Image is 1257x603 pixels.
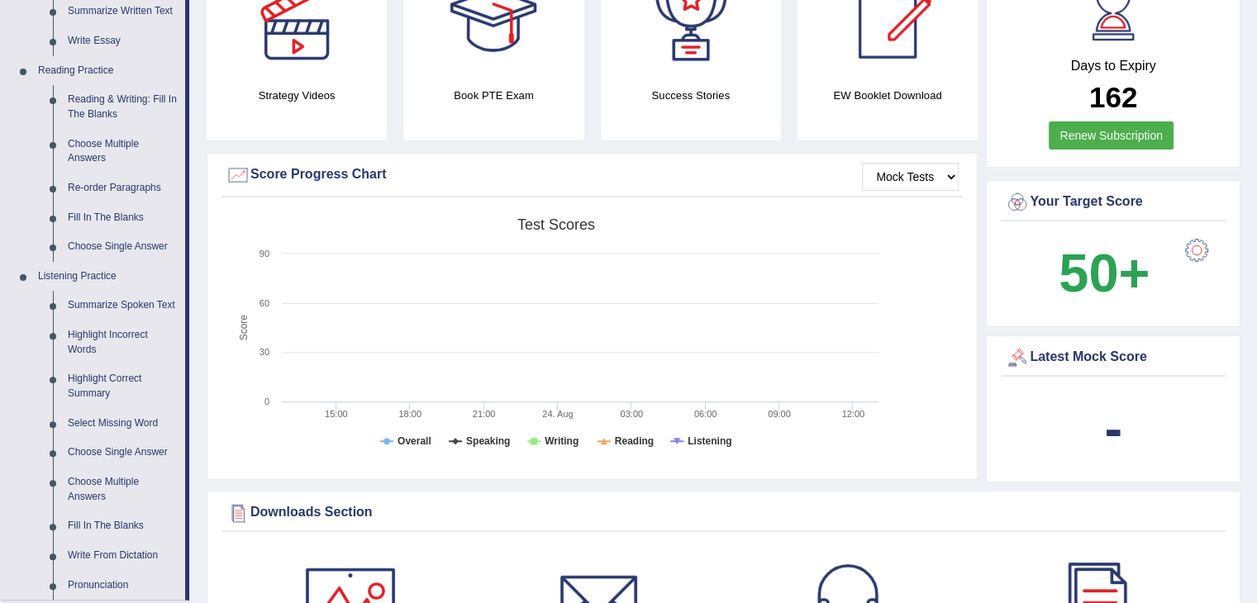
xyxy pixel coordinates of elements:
a: Write From Dictation [60,541,185,571]
text: 06:00 [694,409,717,419]
h4: Book PTE Exam [403,87,583,104]
text: 03:00 [620,409,643,419]
a: Select Missing Word [60,409,185,439]
tspan: Overall [398,435,431,447]
text: 15:00 [325,409,348,419]
tspan: Score [238,315,250,341]
text: 90 [259,249,269,259]
text: 0 [264,396,269,406]
text: 09:00 [768,409,791,419]
text: 30 [259,347,269,357]
div: Downloads Section [226,501,1221,525]
a: Highlight Incorrect Words [60,320,185,364]
a: Choose Multiple Answers [60,130,185,173]
a: Reading & Writing: Fill In The Blanks [60,85,185,129]
a: Choose Single Answer [60,438,185,468]
text: 21:00 [473,409,496,419]
h4: Days to Expiry [1005,59,1221,74]
a: Fill In The Blanks [60,203,185,233]
b: - [1104,398,1122,458]
a: Reading Practice [31,56,185,86]
a: Renew Subscription [1049,121,1174,150]
div: Your Target Score [1005,190,1221,215]
a: Re-order Paragraphs [60,173,185,203]
b: 162 [1089,81,1137,113]
a: Fill In The Blanks [60,511,185,541]
text: 12:00 [842,409,865,419]
a: Write Essay [60,26,185,56]
a: Listening Practice [31,262,185,292]
a: Choose Single Answer [60,232,185,262]
a: Highlight Correct Summary [60,364,185,408]
tspan: Listening [688,435,731,447]
text: 60 [259,298,269,308]
div: Latest Mock Score [1005,345,1221,370]
a: Pronunciation [60,571,185,601]
h4: Strategy Videos [207,87,387,104]
tspan: Writing [545,435,579,447]
h4: Success Stories [601,87,781,104]
a: Choose Multiple Answers [60,468,185,511]
tspan: Speaking [466,435,510,447]
h4: EW Booklet Download [798,87,978,104]
b: 50+ [1059,243,1150,303]
tspan: 24. Aug [542,409,573,419]
tspan: Reading [615,435,654,447]
text: 18:00 [398,409,421,419]
tspan: Test scores [517,216,595,233]
div: Score Progress Chart [226,163,959,188]
a: Summarize Spoken Text [60,291,185,320]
